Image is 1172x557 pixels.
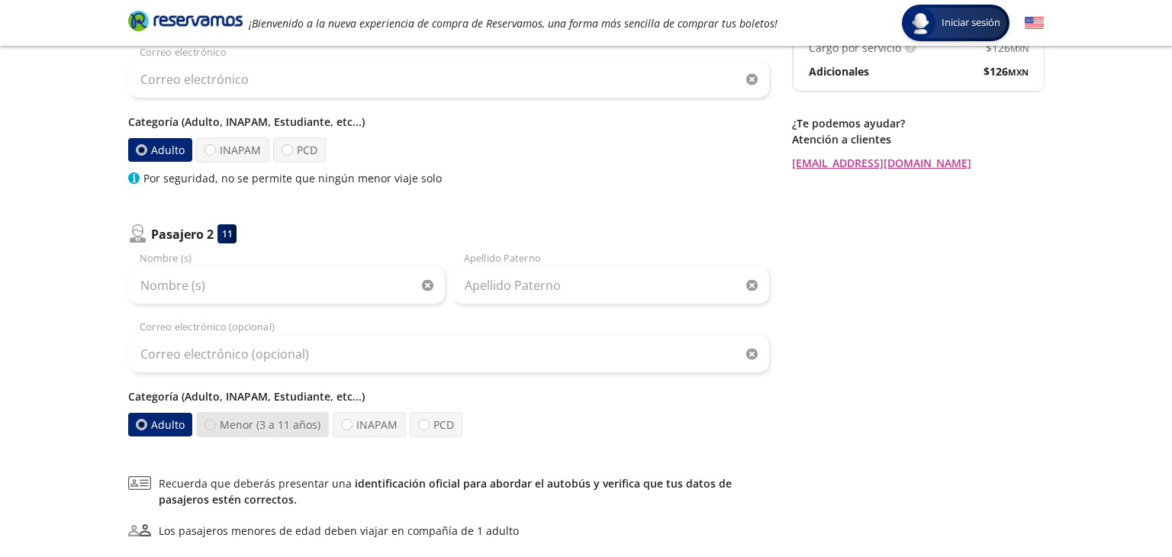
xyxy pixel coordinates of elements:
em: ¡Bienvenido a la nueva experiencia de compra de Reservamos, una forma más sencilla de comprar tus... [249,16,778,31]
span: Recuerda que deberás presentar una [159,475,769,507]
a: Brand Logo [128,9,243,37]
label: INAPAM [196,137,269,163]
a: identificación oficial para abordar el autobús y verifica que tus datos de pasajeros estén correc... [159,476,732,507]
p: Categoría (Adulto, INAPAM, Estudiante, etc...) [128,388,769,404]
label: Adulto [128,138,192,162]
p: Adicionales [809,63,869,79]
label: Menor (3 a 11 años) [196,412,329,437]
i: Brand Logo [128,9,243,32]
label: Adulto [128,413,192,436]
input: Apellido Paterno [452,266,769,304]
p: Pasajero 2 [151,225,214,243]
small: MXN [1010,43,1029,54]
label: PCD [410,412,462,437]
p: Cargo por servicio [809,40,901,56]
small: MXN [1008,66,1029,78]
p: Por seguridad, no se permite que ningún menor viaje solo [143,170,442,186]
label: INAPAM [333,412,406,437]
input: Correo electrónico (opcional) [128,335,769,373]
p: Categoría (Adulto, INAPAM, Estudiante, etc...) [128,114,769,130]
input: Nombre (s) [128,266,445,304]
span: $ 126 [986,40,1029,56]
a: [EMAIL_ADDRESS][DOMAIN_NAME] [792,155,1044,171]
iframe: Messagebird Livechat Widget [1083,468,1157,542]
input: Correo electrónico [128,60,769,98]
div: Los pasajeros menores de edad deben viajar en compañía de 1 adulto [159,523,519,539]
label: PCD [273,137,326,163]
span: $ 126 [984,63,1029,79]
span: Iniciar sesión [935,15,1006,31]
button: English [1025,14,1044,33]
p: ¿Te podemos ayudar? [792,115,1044,131]
p: Atención a clientes [792,131,1044,147]
div: 11 [217,224,237,243]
